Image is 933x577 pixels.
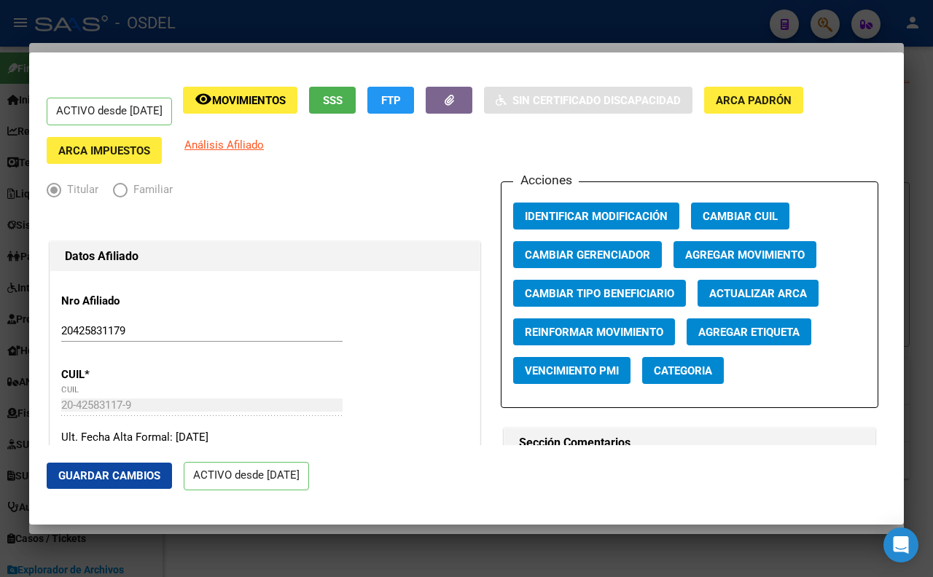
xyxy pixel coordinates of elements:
span: FTP [381,94,401,107]
button: Guardar Cambios [47,463,172,489]
span: Análisis Afiliado [184,138,264,152]
button: FTP [367,87,414,114]
button: Actualizar ARCA [698,280,819,307]
button: ARCA Padrón [704,87,803,114]
span: Titular [61,181,98,198]
p: CUIL [61,366,184,383]
span: Movimientos [212,94,286,107]
h1: Sección Comentarios [519,434,860,452]
span: Cambiar Tipo Beneficiario [525,287,674,300]
div: Ult. Fecha Alta Formal: [DATE] [61,429,469,446]
span: Categoria [654,364,712,377]
h3: Acciones [513,170,579,189]
span: Sin Certificado Discapacidad [512,94,681,107]
button: Sin Certificado Discapacidad [484,87,692,114]
span: SSS [323,94,343,107]
button: Identificar Modificación [513,203,679,229]
span: ARCA Padrón [716,94,792,107]
button: Movimientos [183,87,297,114]
button: Reinformar Movimiento [513,318,675,345]
span: Familiar [128,181,173,198]
button: SSS [309,87,356,114]
span: Reinformar Movimiento [525,326,663,339]
button: Vencimiento PMI [513,357,631,384]
span: Identificar Modificación [525,210,668,223]
button: Cambiar Gerenciador [513,241,662,268]
button: Categoria [642,357,724,384]
span: Agregar Etiqueta [698,326,800,339]
button: ARCA Impuestos [47,137,162,164]
span: ARCA Impuestos [58,144,150,157]
span: Cambiar CUIL [703,210,778,223]
mat-radio-group: Elija una opción [47,187,187,200]
span: Guardar Cambios [58,469,160,482]
span: Cambiar Gerenciador [525,248,650,262]
button: Cambiar CUIL [691,203,789,229]
div: Open Intercom Messenger [883,527,918,562]
h1: Datos Afiliado [65,248,465,265]
mat-icon: remove_red_eye [195,90,212,108]
button: Agregar Etiqueta [687,318,811,345]
p: ACTIVO desde [DATE] [47,98,172,126]
button: Cambiar Tipo Beneficiario [513,280,686,307]
p: ACTIVO desde [DATE] [184,462,309,490]
span: Actualizar ARCA [709,287,807,300]
span: Agregar Movimiento [685,248,805,262]
span: Vencimiento PMI [525,364,619,377]
p: Nro Afiliado [61,293,184,310]
button: Agregar Movimiento [674,241,816,268]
